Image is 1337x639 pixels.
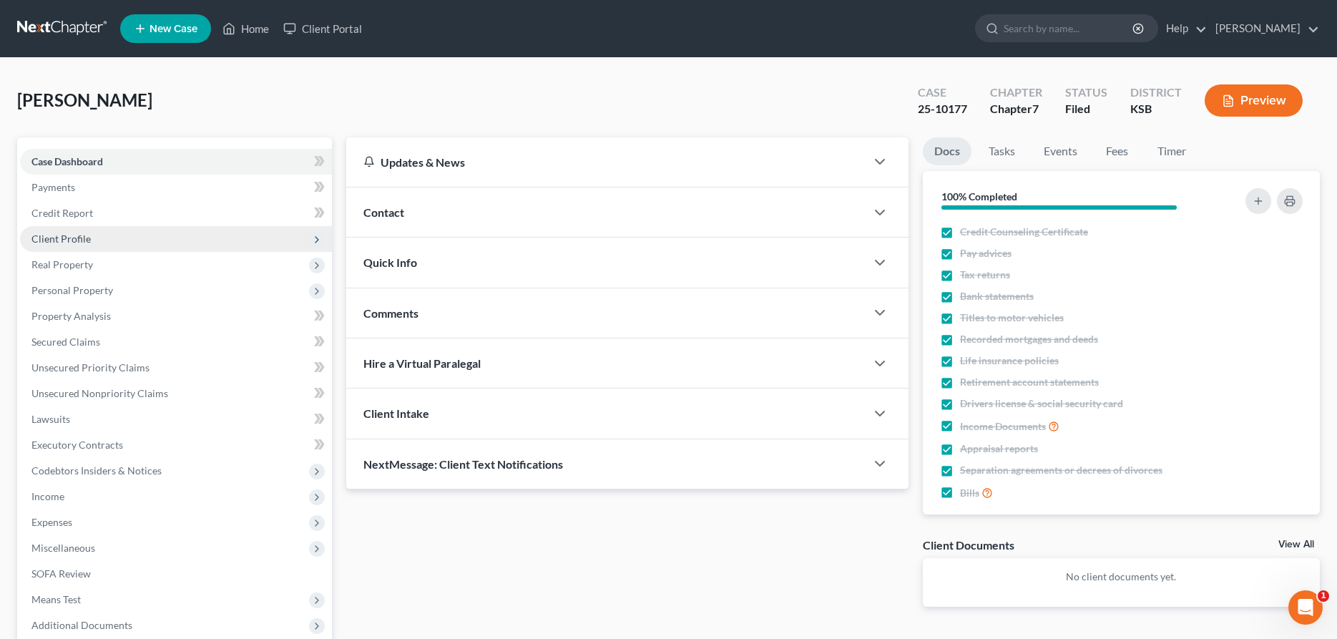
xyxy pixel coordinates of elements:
a: Home [215,16,276,42]
div: Case [918,84,967,101]
div: District [1130,84,1182,101]
div: KSB [1130,101,1182,117]
span: Bank statements [960,289,1034,303]
a: SOFA Review [20,561,332,587]
span: Real Property [31,258,93,270]
span: Unsecured Nonpriority Claims [31,387,168,399]
span: Life insurance policies [960,353,1059,368]
div: Updates & News [363,155,848,170]
span: 7 [1032,102,1039,115]
span: Contact [363,205,404,219]
a: Help [1159,16,1207,42]
span: Income Documents [960,419,1046,434]
a: Secured Claims [20,329,332,355]
a: Events [1032,137,1089,165]
span: Means Test [31,593,81,605]
a: Timer [1146,137,1198,165]
span: Pay advices [960,246,1012,260]
div: Status [1065,84,1107,101]
span: Lawsuits [31,413,70,425]
span: SOFA Review [31,567,91,580]
a: Payments [20,175,332,200]
span: Secured Claims [31,336,100,348]
span: Separation agreements or decrees of divorces [960,463,1162,477]
span: Appraisal reports [960,442,1038,456]
a: Executory Contracts [20,432,332,458]
span: [PERSON_NAME] [17,89,152,110]
span: Drivers license & social security card [960,396,1123,411]
span: Retirement account statements [960,375,1099,389]
span: Comments [363,306,418,320]
span: New Case [150,24,197,34]
div: Chapter [990,101,1042,117]
span: Expenses [31,516,72,528]
iframe: Intercom live chat [1288,590,1323,625]
span: Payments [31,181,75,193]
span: Quick Info [363,255,417,269]
a: Lawsuits [20,406,332,432]
button: Preview [1205,84,1303,117]
span: Hire a Virtual Paralegal [363,356,481,370]
a: [PERSON_NAME] [1208,16,1319,42]
span: Titles to motor vehicles [960,311,1064,325]
a: Unsecured Nonpriority Claims [20,381,332,406]
span: Credit Counseling Certificate [960,225,1088,239]
span: Client Profile [31,233,91,245]
span: Personal Property [31,284,113,296]
span: Property Analysis [31,310,111,322]
span: Recorded mortgages and deeds [960,332,1098,346]
div: Filed [1065,101,1107,117]
span: Client Intake [363,406,429,420]
a: Docs [923,137,971,165]
div: Chapter [990,84,1042,101]
p: No client documents yet. [934,570,1308,584]
a: Tasks [977,137,1027,165]
span: Income [31,490,64,502]
a: Credit Report [20,200,332,226]
strong: 100% Completed [941,190,1017,203]
span: Executory Contracts [31,439,123,451]
span: Unsecured Priority Claims [31,361,150,374]
input: Search by name... [1004,15,1135,42]
span: Miscellaneous [31,542,95,554]
span: Credit Report [31,207,93,219]
a: Fees [1094,137,1140,165]
div: 25-10177 [918,101,967,117]
span: Bills [960,486,979,500]
a: Case Dashboard [20,149,332,175]
span: Case Dashboard [31,155,103,167]
span: Additional Documents [31,619,132,631]
div: Client Documents [923,537,1014,552]
a: Property Analysis [20,303,332,329]
a: Client Portal [276,16,369,42]
span: Codebtors Insiders & Notices [31,464,162,477]
a: Unsecured Priority Claims [20,355,332,381]
span: NextMessage: Client Text Notifications [363,457,563,471]
span: 1 [1318,590,1329,602]
span: Tax returns [960,268,1010,282]
a: View All [1278,540,1314,550]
